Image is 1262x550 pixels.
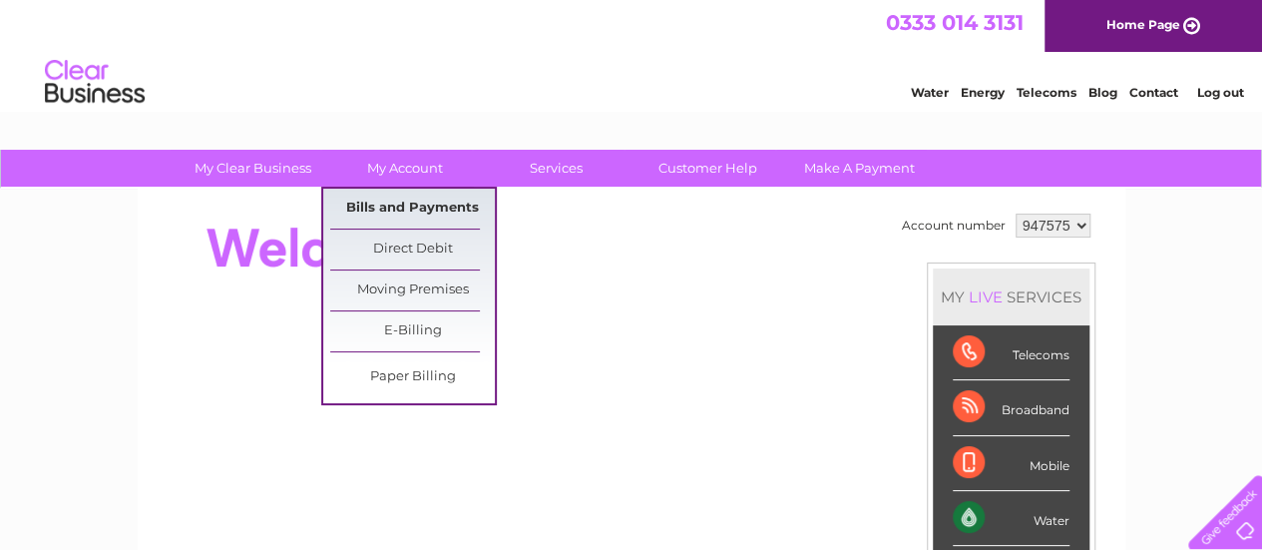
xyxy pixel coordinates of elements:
[965,287,1007,306] div: LIVE
[330,271,495,310] a: Moving Premises
[897,209,1011,243] td: Account number
[161,11,1103,97] div: Clear Business is a trading name of Verastar Limited (registered in [GEOGRAPHIC_DATA] No. 3667643...
[626,150,790,187] a: Customer Help
[474,150,638,187] a: Services
[1129,85,1178,100] a: Contact
[886,10,1024,35] a: 0333 014 3131
[911,85,949,100] a: Water
[1088,85,1117,100] a: Blog
[171,150,335,187] a: My Clear Business
[1196,85,1243,100] a: Log out
[953,491,1069,546] div: Water
[933,269,1089,325] div: MY SERVICES
[330,230,495,270] a: Direct Debit
[322,150,487,187] a: My Account
[1017,85,1076,100] a: Telecoms
[953,380,1069,435] div: Broadband
[953,325,1069,380] div: Telecoms
[777,150,942,187] a: Make A Payment
[44,52,146,113] img: logo.png
[961,85,1005,100] a: Energy
[330,189,495,229] a: Bills and Payments
[953,436,1069,491] div: Mobile
[330,311,495,351] a: E-Billing
[330,357,495,397] a: Paper Billing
